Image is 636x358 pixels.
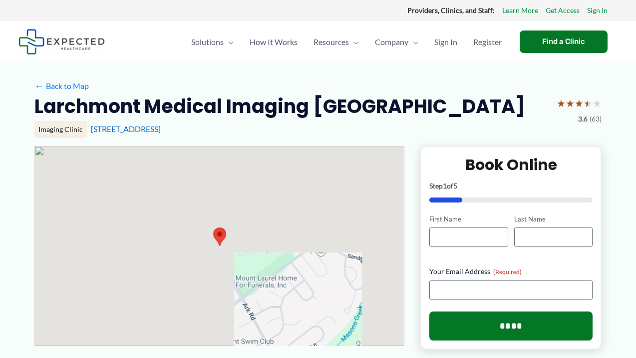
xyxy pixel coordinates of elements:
[453,181,457,190] span: 5
[575,94,584,112] span: ★
[566,94,575,112] span: ★
[18,29,105,54] img: Expected Healthcare Logo - side, dark font, small
[250,24,298,59] span: How It Works
[429,214,508,224] label: First Name
[493,268,522,275] span: (Required)
[224,24,234,59] span: Menu Toggle
[578,112,588,125] span: 3.6
[443,181,447,190] span: 1
[306,24,367,59] a: ResourcesMenu Toggle
[557,94,566,112] span: ★
[590,112,602,125] span: (63)
[546,4,580,17] a: Get Access
[434,24,457,59] span: Sign In
[429,155,593,174] h2: Book Online
[429,182,593,189] p: Step of
[465,24,510,59] a: Register
[426,24,465,59] a: Sign In
[34,121,87,138] div: Imaging Clinic
[514,214,593,224] label: Last Name
[91,124,161,133] a: [STREET_ADDRESS]
[34,78,89,93] a: ←Back to Map
[429,266,593,276] label: Your Email Address
[593,94,602,112] span: ★
[183,24,510,59] nav: Primary Site Navigation
[314,24,349,59] span: Resources
[587,4,608,17] a: Sign In
[408,24,418,59] span: Menu Toggle
[349,24,359,59] span: Menu Toggle
[183,24,242,59] a: SolutionsMenu Toggle
[367,24,426,59] a: CompanyMenu Toggle
[242,24,306,59] a: How It Works
[502,4,538,17] a: Learn More
[584,94,593,112] span: ★
[34,94,525,118] h2: Larchmont Medical Imaging [GEOGRAPHIC_DATA]
[520,30,608,53] a: Find a Clinic
[34,81,44,90] span: ←
[407,6,495,14] strong: Providers, Clinics, and Staff:
[473,24,502,59] span: Register
[191,24,224,59] span: Solutions
[375,24,408,59] span: Company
